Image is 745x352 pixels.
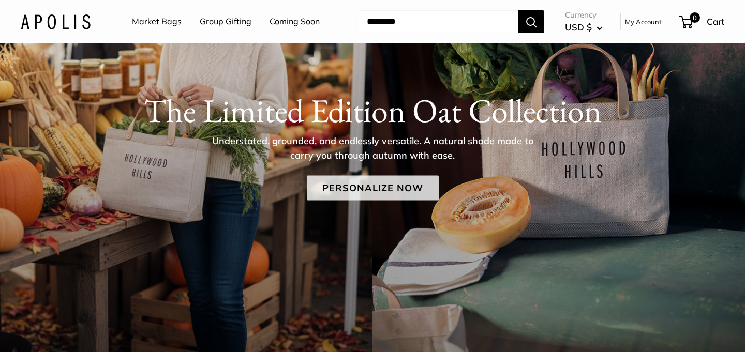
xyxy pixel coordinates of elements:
input: Search... [359,10,518,33]
button: USD $ [565,19,603,36]
p: Understated, grounded, and endlessly versatile. A natural shade made to carry you through autumn ... [204,133,541,162]
a: Coming Soon [270,14,320,29]
span: USD $ [565,22,592,33]
a: Personalize Now [307,175,439,200]
span: 0 [690,12,700,23]
a: My Account [625,16,662,28]
span: Cart [707,16,724,27]
a: Market Bags [132,14,182,29]
h1: The Limited Edition Oat Collection [21,90,724,130]
button: Search [518,10,544,33]
span: Currency [565,8,603,22]
a: Group Gifting [200,14,251,29]
a: 0 Cart [680,13,724,30]
img: Apolis [21,14,91,29]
